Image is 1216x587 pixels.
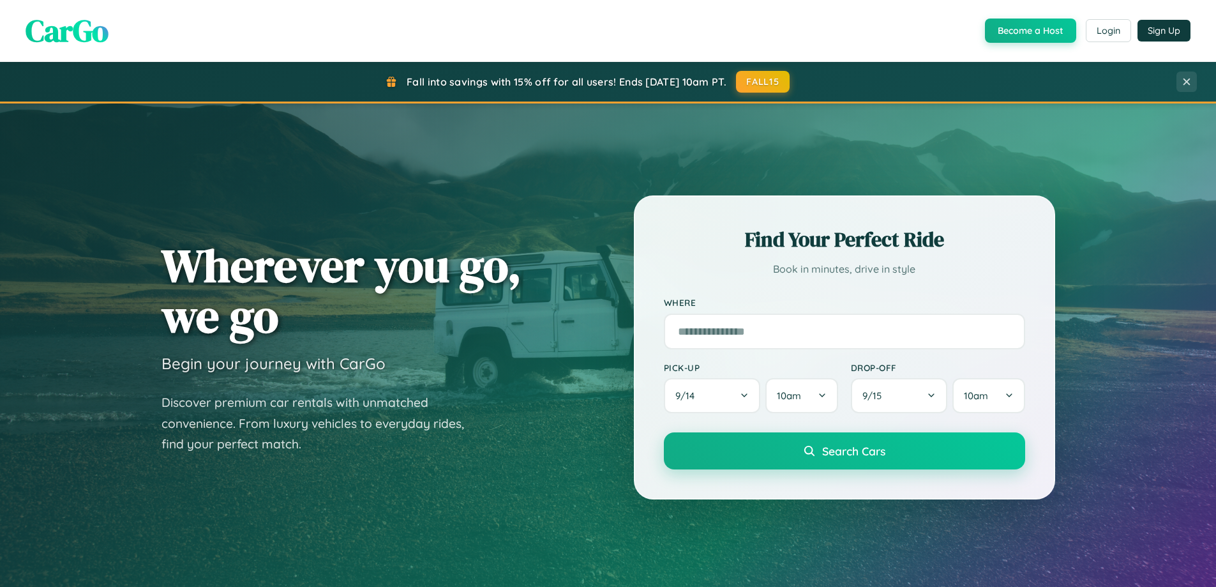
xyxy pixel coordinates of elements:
[664,432,1025,469] button: Search Cars
[26,10,109,52] span: CarGo
[851,362,1025,373] label: Drop-off
[952,378,1025,413] button: 10am
[664,378,761,413] button: 9/14
[664,298,1025,309] label: Where
[407,75,726,88] span: Fall into savings with 15% off for all users! Ends [DATE] 10am PT.
[675,390,701,402] span: 9 / 14
[161,240,522,341] h1: Wherever you go, we go
[664,225,1025,254] h2: Find Your Perfect Ride
[851,378,948,413] button: 9/15
[736,71,790,93] button: FALL15
[985,19,1076,43] button: Become a Host
[664,362,838,373] label: Pick-up
[664,260,1025,278] p: Book in minutes, drive in style
[161,392,481,455] p: Discover premium car rentals with unmatched convenience. From luxury vehicles to everyday rides, ...
[765,378,837,413] button: 10am
[862,390,888,402] span: 9 / 15
[964,390,988,402] span: 10am
[1086,19,1131,42] button: Login
[777,390,801,402] span: 10am
[1137,20,1190,42] button: Sign Up
[822,444,885,458] span: Search Cars
[161,354,386,373] h3: Begin your journey with CarGo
